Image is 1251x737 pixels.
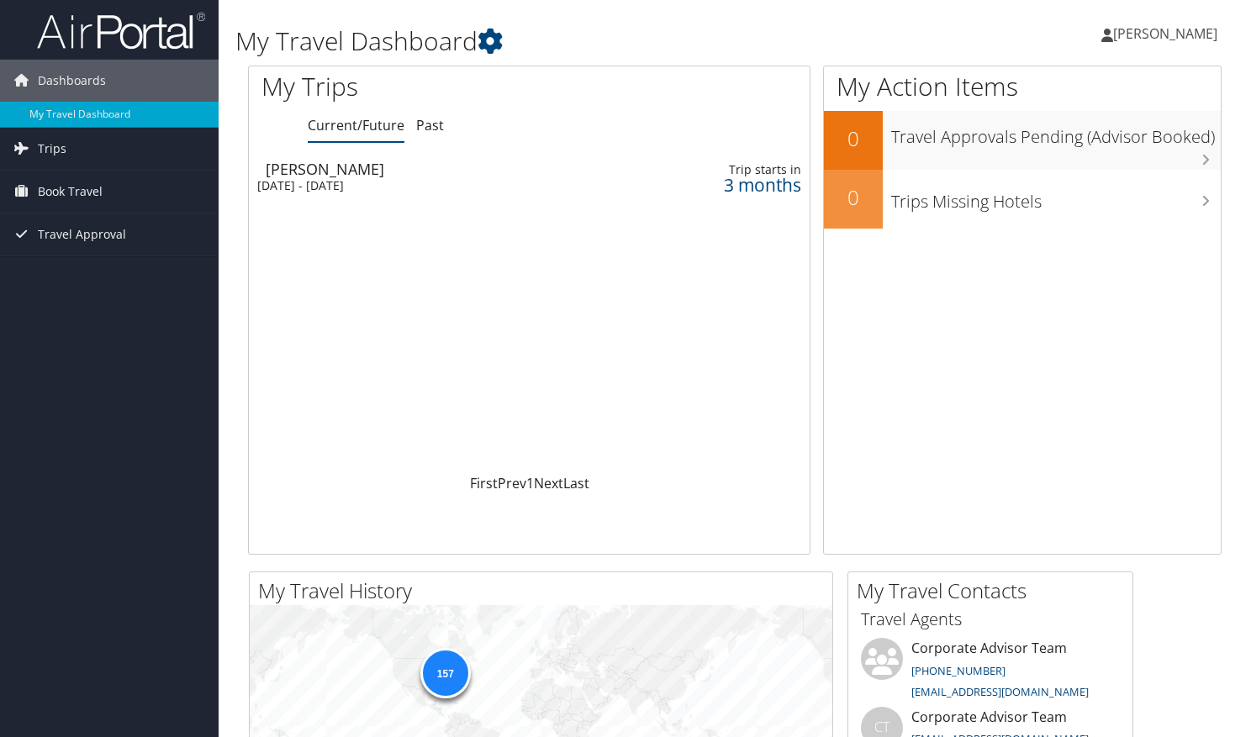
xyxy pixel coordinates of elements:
[266,161,610,176] div: [PERSON_NAME]
[911,684,1089,699] a: [EMAIL_ADDRESS][DOMAIN_NAME]
[665,177,801,192] div: 3 months
[308,116,404,134] a: Current/Future
[852,638,1128,707] li: Corporate Advisor Team
[891,182,1221,213] h3: Trips Missing Hotels
[534,474,563,492] a: Next
[257,178,601,193] div: [DATE] - [DATE]
[38,128,66,170] span: Trips
[416,116,444,134] a: Past
[470,474,498,492] a: First
[1113,24,1217,43] span: [PERSON_NAME]
[38,171,103,213] span: Book Travel
[261,69,563,104] h1: My Trips
[498,474,526,492] a: Prev
[824,124,883,153] h2: 0
[526,474,534,492] a: 1
[824,170,1221,229] a: 0Trips Missing Hotels
[563,474,589,492] a: Last
[824,183,883,212] h2: 0
[824,111,1221,170] a: 0Travel Approvals Pending (Advisor Booked)
[861,608,1120,631] h3: Travel Agents
[857,576,1132,605] h2: My Travel Contacts
[258,576,832,605] h2: My Travel History
[37,11,205,50] img: airportal-logo.png
[420,648,470,698] div: 157
[911,663,1006,678] a: [PHONE_NUMBER]
[38,213,126,255] span: Travel Approval
[665,162,801,177] div: Trip starts in
[1101,8,1234,59] a: [PERSON_NAME]
[38,60,106,102] span: Dashboards
[891,117,1221,149] h3: Travel Approvals Pending (Advisor Booked)
[235,24,901,59] h1: My Travel Dashboard
[824,69,1221,104] h1: My Action Items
